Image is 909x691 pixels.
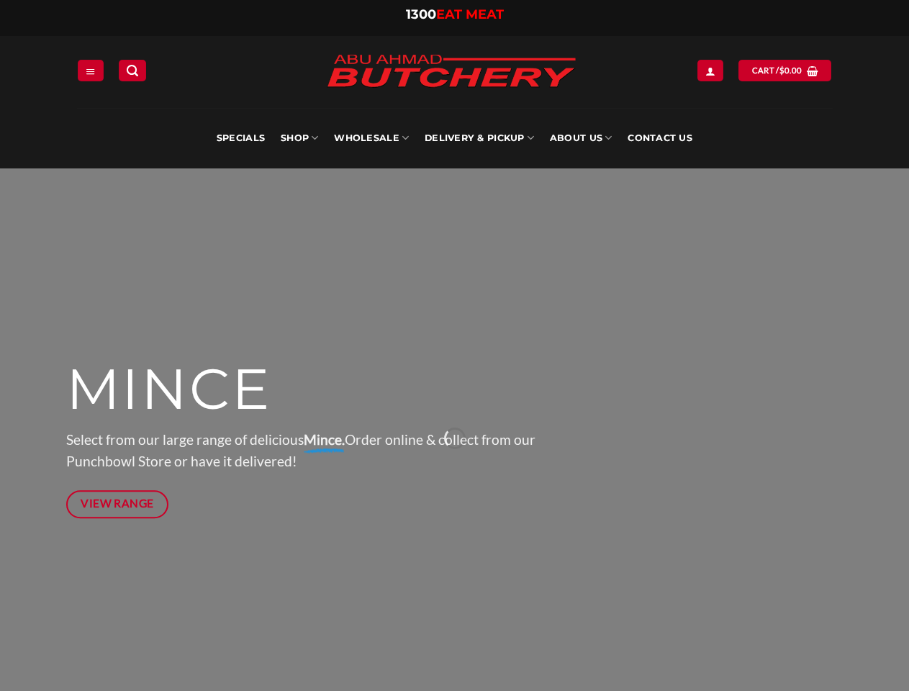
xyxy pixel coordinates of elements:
a: Menu [78,60,104,81]
bdi: 0.00 [779,66,802,75]
span: 1300 [406,6,436,22]
span: View Range [81,494,154,512]
a: Search [119,60,146,81]
span: MINCE [66,355,271,424]
a: Specials [217,108,265,168]
span: EAT MEAT [436,6,504,22]
a: View cart [738,60,831,81]
a: Contact Us [628,108,692,168]
span: $ [779,64,784,77]
a: Wholesale [334,108,409,168]
a: Login [697,60,723,81]
strong: Mince. [304,431,345,448]
a: 1300EAT MEAT [406,6,504,22]
span: Select from our large range of delicious Order online & collect from our Punchbowl Store or have ... [66,431,535,470]
img: Abu Ahmad Butchery [315,45,588,99]
span: Cart / [752,64,802,77]
a: About Us [550,108,612,168]
a: View Range [66,490,169,518]
a: Delivery & Pickup [425,108,534,168]
a: SHOP [281,108,318,168]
